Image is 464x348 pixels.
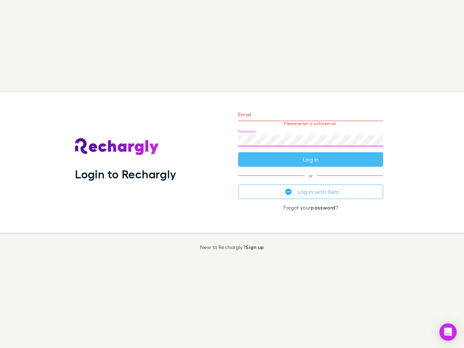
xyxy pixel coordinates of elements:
[285,188,292,195] img: Xero's logo
[439,323,457,341] div: Open Intercom Messenger
[238,175,383,176] span: or
[238,152,383,167] button: Log in
[238,129,255,134] label: Password
[75,167,176,181] h1: Login to Rechargly
[200,244,264,250] p: New to Rechargly?
[238,205,383,211] p: Forgot your ?
[311,204,335,211] a: password
[238,185,383,199] button: Log in with Xero
[245,244,264,250] a: Sign up
[75,138,159,156] img: Rechargly's Logo
[238,121,383,126] p: Please enter a valid email.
